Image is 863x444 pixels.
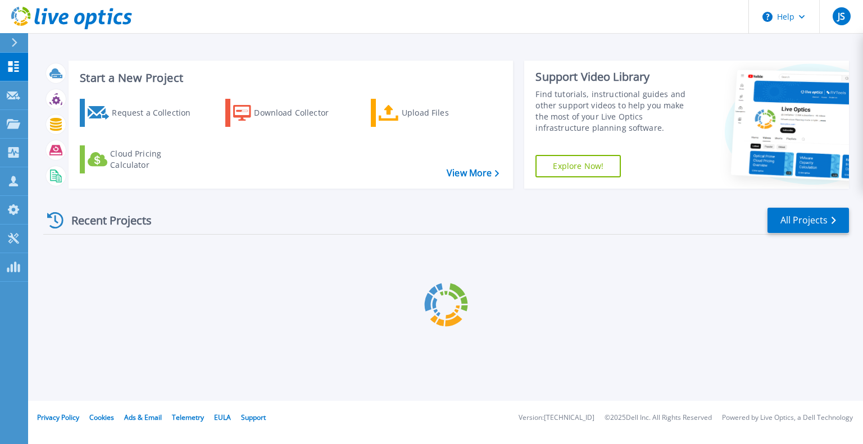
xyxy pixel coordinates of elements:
div: Find tutorials, instructional guides and other support videos to help you make the most of your L... [535,89,698,134]
h3: Start a New Project [80,72,499,84]
div: Request a Collection [112,102,202,124]
a: Explore Now! [535,155,621,177]
a: Request a Collection [80,99,205,127]
a: EULA [214,413,231,422]
li: Powered by Live Optics, a Dell Technology [722,414,853,422]
a: Privacy Policy [37,413,79,422]
a: Download Collector [225,99,351,127]
div: Recent Projects [43,207,167,234]
a: Support [241,413,266,422]
a: Cookies [89,413,114,422]
a: Ads & Email [124,413,162,422]
a: View More [447,168,499,178]
div: Upload Files [402,102,492,124]
a: Cloud Pricing Calculator [80,145,205,173]
li: © 2025 Dell Inc. All Rights Reserved [605,414,712,422]
div: Support Video Library [535,70,698,84]
a: Telemetry [172,413,204,422]
div: Cloud Pricing Calculator [110,148,200,171]
a: All Projects [767,208,849,233]
div: Download Collector [254,102,344,124]
a: Upload Files [371,99,496,127]
span: JS [838,12,845,21]
li: Version: [TECHNICAL_ID] [519,414,594,422]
